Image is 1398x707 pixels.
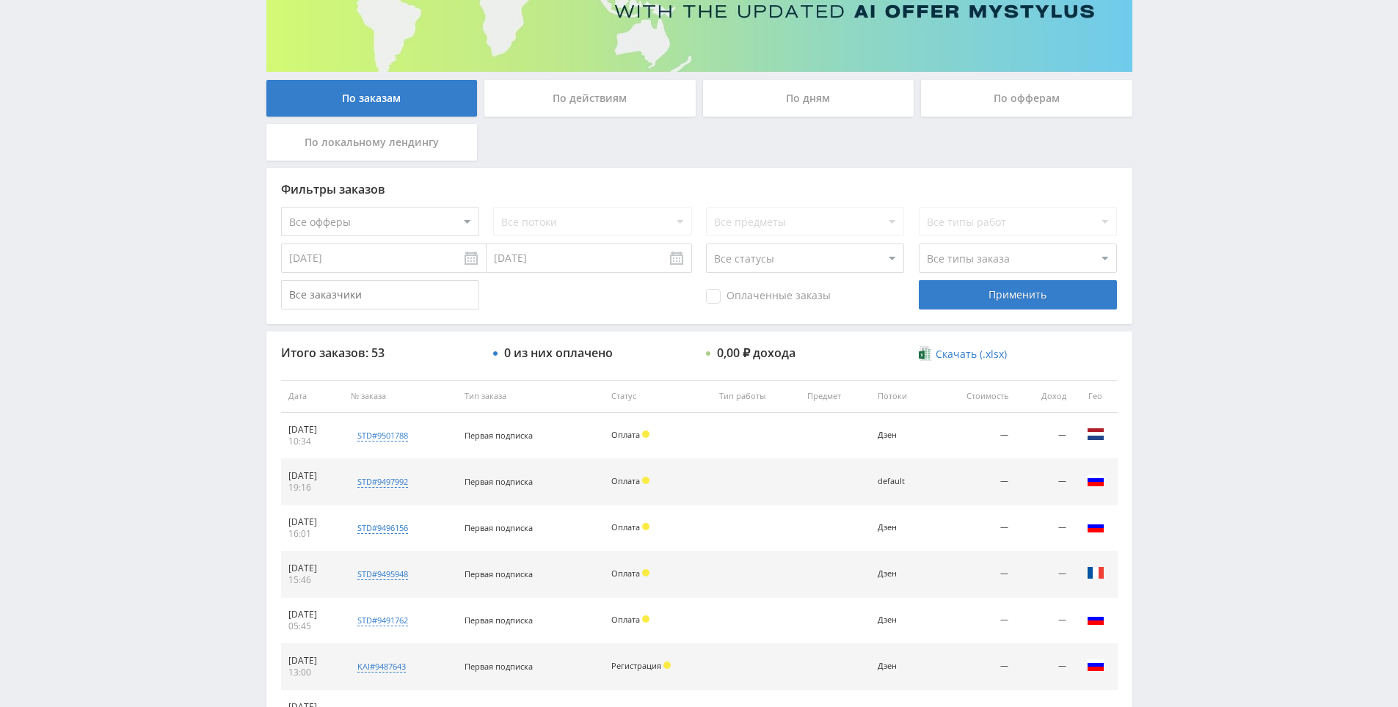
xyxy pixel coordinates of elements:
div: 0 из них оплачено [504,346,613,359]
th: Тип работы [712,380,800,413]
th: Потоки [870,380,934,413]
div: [DATE] [288,424,337,436]
td: — [1016,413,1073,459]
img: rus.png [1087,610,1104,628]
div: Дзен [878,523,927,532]
td: — [934,413,1016,459]
div: 19:16 [288,482,337,494]
span: Первая подписка [465,568,533,579]
div: std#9495948 [357,568,408,580]
div: 10:34 [288,436,337,447]
td: — [1016,505,1073,552]
th: Дата [281,380,344,413]
div: std#9496156 [357,522,408,534]
td: — [934,644,1016,690]
div: Итого заказов: 53 [281,346,479,359]
img: nld.png [1087,425,1104,443]
div: std#9497992 [357,476,408,488]
div: Дзен [878,615,927,625]
img: xlsx [919,346,931,361]
span: Первая подписка [465,430,533,441]
div: 16:01 [288,528,337,540]
td: — [934,459,1016,505]
div: Применить [919,280,1117,309]
img: rus.png [1087,656,1104,674]
div: По заказам [266,80,478,117]
span: Холд [642,477,649,484]
div: std#9491762 [357,615,408,626]
span: Регистрация [611,660,661,671]
div: По действиям [484,80,696,117]
div: По локальному лендингу [266,124,478,161]
span: Оплата [611,475,640,486]
img: rus.png [1087,472,1104,489]
span: Оплата [611,521,640,532]
div: Дзен [878,431,927,440]
span: Скачать (.xlsx) [936,348,1007,360]
div: Дзен [878,662,927,671]
div: 05:45 [288,620,337,632]
span: Холд [642,431,649,438]
td: — [934,505,1016,552]
span: Первая подписка [465,661,533,672]
td: — [934,598,1016,644]
img: fra.png [1087,564,1104,582]
span: Оплата [611,614,640,625]
a: Скачать (.xlsx) [919,347,1007,362]
div: [DATE] [288,516,337,528]
td: — [1016,459,1073,505]
th: Статус [604,380,711,413]
th: Гео [1074,380,1118,413]
input: Все заказчики [281,280,479,309]
div: [DATE] [288,470,337,482]
div: По офферам [921,80,1132,117]
span: Холд [642,523,649,530]
th: Стоимость [934,380,1016,413]
span: Оплата [611,429,640,440]
img: rus.png [1087,518,1104,535]
span: Первая подписка [465,476,533,487]
td: — [1016,644,1073,690]
td: — [1016,598,1073,644]
div: 13:00 [288,667,337,678]
span: Холд [642,569,649,576]
th: Тип заказа [457,380,604,413]
span: Оплата [611,568,640,579]
div: [DATE] [288,655,337,667]
span: Первая подписка [465,615,533,626]
th: Предмет [800,380,870,413]
th: Доход [1016,380,1073,413]
div: default [878,477,927,486]
div: std#9501788 [357,430,408,442]
td: — [1016,552,1073,598]
span: Первая подписка [465,522,533,533]
div: По дням [703,80,914,117]
div: [DATE] [288,609,337,620]
div: Фильтры заказов [281,183,1118,196]
td: — [934,552,1016,598]
span: Оплаченные заказы [706,289,831,304]
div: [DATE] [288,563,337,574]
span: Холд [642,615,649,623]
div: 0,00 ₽ дохода [717,346,796,359]
div: Дзен [878,569,927,579]
th: № заказа [343,380,457,413]
span: Холд [663,662,671,669]
div: kai#9487643 [357,661,406,673]
div: 15:46 [288,574,337,586]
